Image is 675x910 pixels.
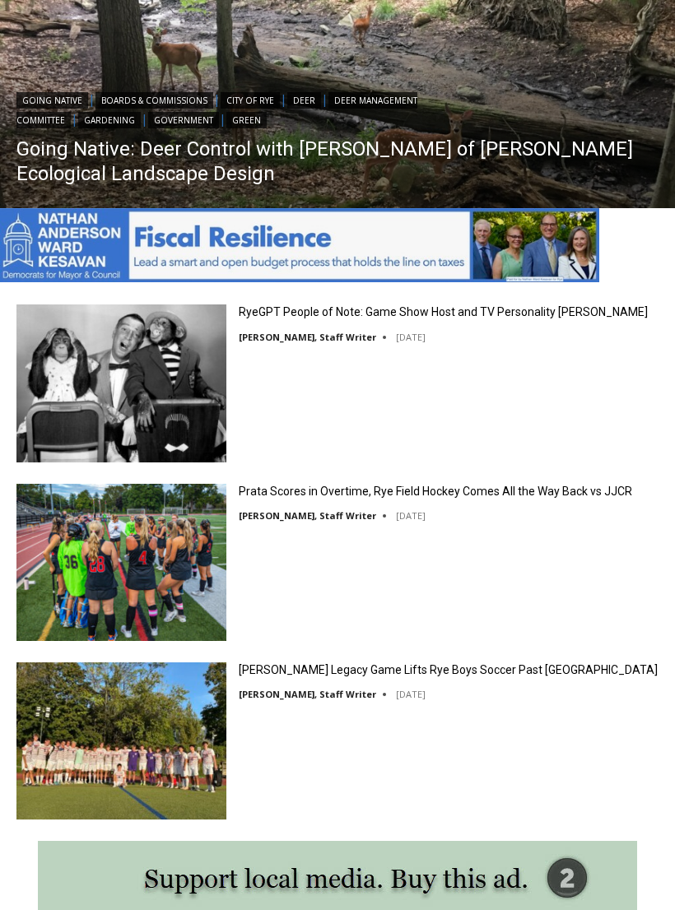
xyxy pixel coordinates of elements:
[78,113,141,129] a: Gardening
[173,142,180,159] div: 6
[95,93,213,109] a: Boards & Commissions
[148,113,219,129] a: Government
[226,113,267,129] a: Green
[396,689,426,701] time: [DATE]
[221,93,280,109] a: City of Rye
[16,485,226,642] img: Prata Scores in Overtime, Rye Field Hockey Comes All the Way Back vs JJCR
[13,165,219,203] h4: [PERSON_NAME] Read Sanctuary Fall Fest: [DATE]
[184,142,189,159] div: /
[16,137,659,187] a: Going Native: Deer Control with [PERSON_NAME] of [PERSON_NAME] Ecological Landscape Design
[173,46,238,138] div: Two by Two Animal Haven & The Nature Company: The Wild World of Animals
[239,332,376,344] a: [PERSON_NAME], Staff Writer
[239,510,376,522] a: [PERSON_NAME], Staff Writer
[239,689,376,701] a: [PERSON_NAME], Staff Writer
[16,90,659,129] div: | | | | | | |
[193,142,200,159] div: 6
[239,305,648,320] a: RyeGPT People of Note: Game Show Host and TV Personality [PERSON_NAME]
[287,93,321,109] a: Deer
[396,332,426,344] time: [DATE]
[239,485,632,499] a: Prata Scores in Overtime, Rye Field Hockey Comes All the Way Back vs JJCR
[239,663,658,678] a: [PERSON_NAME] Legacy Game Lifts Rye Boys Soccer Past [GEOGRAPHIC_DATA]
[16,93,88,109] a: Going Native
[16,305,226,462] img: RyeGPT People of Note: Game Show Host and TV Personality Garry Moore
[396,510,426,522] time: [DATE]
[1,164,246,205] a: [PERSON_NAME] Read Sanctuary Fall Fest: [DATE]
[16,663,226,820] img: Felix Wismer’s Legacy Game Lifts Rye Boys Soccer Past Pleasantville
